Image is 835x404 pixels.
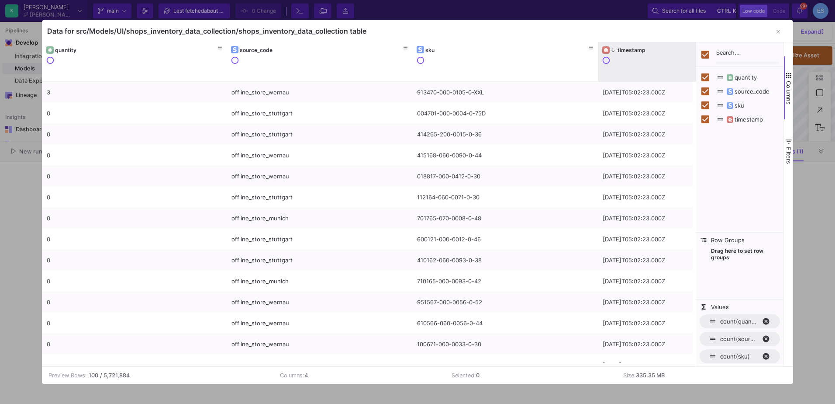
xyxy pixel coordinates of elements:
[603,229,779,250] div: [DATE]T05:02:23.000Z
[720,353,757,360] span: count(sku)
[417,229,593,250] div: 600121-000-0012-0-46
[47,187,222,208] div: 0
[417,124,593,145] div: 414265-200-0015-0-36
[725,74,757,81] span: quantity
[47,313,222,334] div: 0
[417,271,593,292] div: 710165-000-0093-0-42
[231,82,407,103] div: offline_store_wernau
[47,103,222,124] div: 0
[417,355,593,376] div: 018076-000-0080-0-40
[231,103,407,124] div: offline_store_stuttgart
[603,82,779,103] div: [DATE]T05:02:23.000Z
[696,84,783,98] div: source_code Column
[48,371,87,380] div: Preview Rows:
[240,47,403,53] div: source_code
[603,250,779,271] div: [DATE]T05:02:23.000Z
[47,229,222,250] div: 0
[47,271,222,292] div: 0
[231,208,407,229] div: offline_store_munich
[603,103,779,124] div: [DATE]T05:02:23.000Z
[716,46,778,63] input: Filter Columns Input
[603,313,779,334] div: [DATE]T05:02:23.000Z
[417,103,593,124] div: 004701-000-0004-0-75D
[417,208,593,229] div: 701765-070-0008-0-48
[417,334,593,355] div: 100671-000-0033-0-30
[417,292,593,313] div: 951567-000-0056-0-52
[725,88,769,95] span: source_code
[711,237,745,244] span: Row Groups
[603,271,779,292] div: [DATE]T05:02:23.000Z
[720,335,757,342] span: count(source_code)
[603,208,779,229] div: [DATE]T05:02:23.000Z
[700,332,780,346] span: count of source_code. Press ENTER to change the aggregation type. Press DELETE to remove
[785,147,792,164] span: Filters
[725,102,744,109] span: sku
[231,124,407,145] div: offline_store_stuttgart
[785,81,792,104] span: Columns
[445,367,617,384] td: Selected:
[700,314,780,328] span: count of quantity. Press ENTER to change the aggregation type. Press DELETE to remove
[417,145,593,166] div: 415168-060-0090-0-44
[636,372,665,379] b: 335.35 MB
[711,303,729,310] span: Values
[231,271,407,292] div: offline_store_munich
[417,250,593,271] div: 410162-060-0093-0-38
[696,311,783,366] div: Values
[304,372,308,379] b: 4
[47,355,222,376] div: 0
[425,47,589,53] div: sku
[100,371,130,380] b: / 5,721,884
[231,250,407,271] div: offline_store_stuttgart
[696,70,783,126] div: Column List
[273,367,445,384] td: Columns:
[55,47,218,53] div: quantity
[47,166,222,187] div: 0
[603,187,779,208] div: [DATE]T05:02:23.000Z
[417,166,593,187] div: 018817-000-0412-0-30
[720,318,757,325] span: count(quantity)
[603,166,779,187] div: [DATE]T05:02:23.000Z
[603,334,779,355] div: [DATE]T05:02:23.000Z
[417,82,593,103] div: 913470-000-0105-0-XXL
[47,145,222,166] div: 0
[231,145,407,166] div: offline_store_wernau
[725,116,763,123] span: timestamp
[603,355,779,376] div: [DATE]T05:02:23.000Z
[603,292,779,313] div: [DATE]T05:02:23.000Z
[611,47,774,53] div: timestamp
[89,371,98,380] b: 100
[231,292,407,313] div: offline_store_wernau
[417,313,593,334] div: 610566-060-0056-0-44
[417,187,593,208] div: 112164-060-0071-0-30
[47,124,222,145] div: 0
[231,187,407,208] div: offline_store_stuttgart
[696,112,783,126] div: timestamp Column
[696,70,783,84] div: quantity Column
[696,247,783,300] span: Drag here to set row groups
[47,292,222,313] div: 0
[617,367,788,384] td: Size:
[476,372,480,379] b: 0
[603,124,779,145] div: [DATE]T05:02:23.000Z
[47,27,366,35] div: Data for src/Models/UI/shops_inventory_data_collection/shops_inventory_data_collection table
[231,334,407,355] div: offline_store_wernau
[231,166,407,187] div: offline_store_wernau
[231,355,407,376] div: offline_store_stuttgart
[47,250,222,271] div: 0
[696,98,783,112] div: sku Column
[603,145,779,166] div: [DATE]T05:02:23.000Z
[47,334,222,355] div: 0
[47,82,222,103] div: 3
[231,313,407,334] div: offline_store_wernau
[231,229,407,250] div: offline_store_stuttgart
[700,349,780,363] span: count of sku. Press ENTER to change the aggregation type. Press DELETE to remove
[47,208,222,229] div: 0
[696,244,783,300] div: Row Groups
